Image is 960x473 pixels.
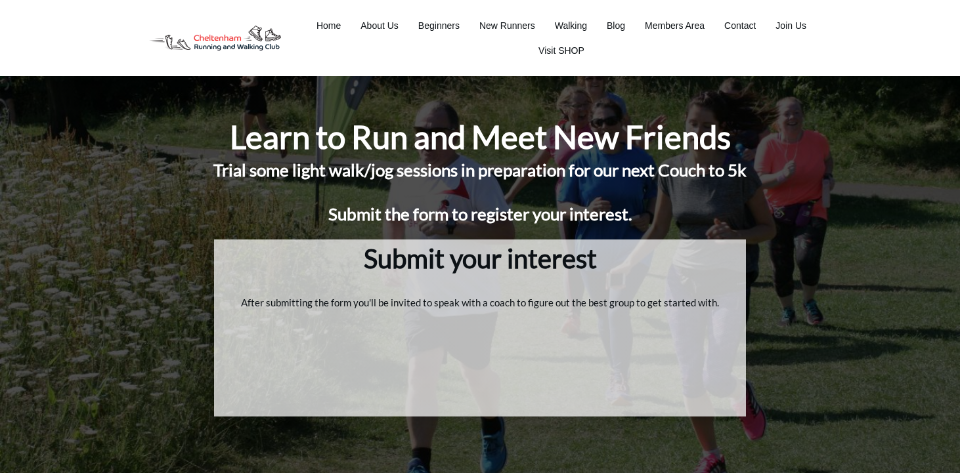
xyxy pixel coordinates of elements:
[360,16,399,35] a: About Us
[724,16,756,35] a: Contact
[213,203,747,226] h1: Submit the form to register your interest.
[213,159,747,182] h1: Trial some light walk/jog sessions in preparation for our next Couch to 5k
[607,16,625,35] a: Blog
[538,41,584,60] a: Visit SHOP
[230,116,731,158] h1: Learn to Run and Meet New Friends
[645,16,705,35] a: Members Area
[139,16,292,60] img: Decathlon
[241,312,719,410] iframe: 1 Beginner Interest Form
[241,240,719,293] h3: Submit your interest
[418,16,460,35] a: Beginners
[316,16,341,35] a: Home
[555,16,587,35] a: Walking
[775,16,806,35] a: Join Us
[479,16,535,35] a: New Runners
[241,294,719,311] p: After submitting the form you'll be invited to speak with a coach to figure out the best group to...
